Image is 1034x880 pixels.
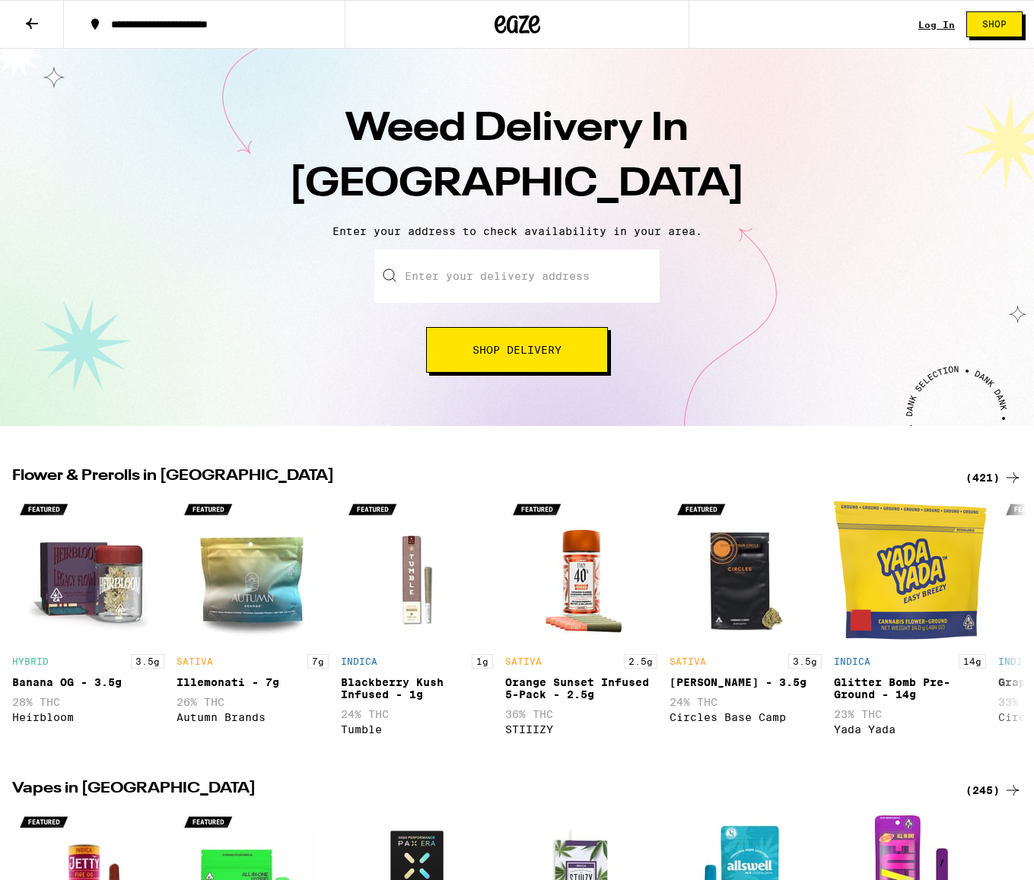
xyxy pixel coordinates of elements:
[12,676,164,688] div: Banana OG - 3.5g
[670,711,822,723] div: Circles Base Camp
[177,676,329,688] div: Illemonati - 7g
[955,11,1034,37] a: Shop
[177,494,329,743] div: Open page for Illemonati - 7g from Autumn Brands
[12,781,947,799] h2: Vapes in [GEOGRAPHIC_DATA]
[834,494,986,646] img: Yada Yada - Glitter Bomb Pre-Ground - 14g
[670,656,706,666] p: SATIVA
[251,102,784,213] h1: Weed Delivery In
[177,711,329,723] div: Autumn Brands
[834,494,986,743] div: Open page for Glitter Bomb Pre-Ground - 14g from Yada Yada
[12,711,164,723] div: Heirbloom
[966,469,1022,487] a: (421)
[505,708,657,720] p: 36% THC
[505,656,542,666] p: SATIVA
[341,708,493,720] p: 24% THC
[472,654,493,669] p: 1g
[959,654,986,669] p: 14g
[307,654,329,669] p: 7g
[341,494,493,646] img: Tumble - Blackberry Kush Infused - 1g
[12,696,164,708] p: 28% THC
[966,781,1022,799] a: (245)
[624,654,657,669] p: 2.5g
[670,676,822,688] div: [PERSON_NAME] - 3.5g
[12,469,947,487] h2: Flower & Prerolls in [GEOGRAPHIC_DATA]
[834,656,870,666] p: INDICA
[177,696,329,708] p: 26% THC
[670,696,822,708] p: 24% THC
[834,723,986,735] div: Yada Yada
[472,345,562,355] span: Shop Delivery
[505,723,657,735] div: STIIIZY
[289,165,745,205] span: [GEOGRAPHIC_DATA]
[341,723,493,735] div: Tumble
[834,676,986,701] div: Glitter Bomb Pre-Ground - 14g
[834,708,986,720] p: 23% THC
[12,494,164,646] img: Heirbloom - Banana OG - 3.5g
[918,20,955,30] a: Log In
[670,494,822,646] img: Circles Base Camp - Gush Rush - 3.5g
[966,11,1023,37] button: Shop
[505,494,657,646] img: STIIIZY - Orange Sunset Infused 5-Pack - 2.5g
[670,494,822,743] div: Open page for Gush Rush - 3.5g from Circles Base Camp
[177,494,329,646] img: Autumn Brands - Illemonati - 7g
[12,656,49,666] p: HYBRID
[426,327,608,373] button: Shop Delivery
[374,249,660,303] input: Enter your delivery address
[341,676,493,701] div: Blackberry Kush Infused - 1g
[505,494,657,743] div: Open page for Orange Sunset Infused 5-Pack - 2.5g from STIIIZY
[15,225,1019,237] p: Enter your address to check availability in your area.
[341,656,377,666] p: INDICA
[131,654,164,669] p: 3.5g
[12,494,164,743] div: Open page for Banana OG - 3.5g from Heirbloom
[177,656,213,666] p: SATIVA
[982,20,1007,29] span: Shop
[788,654,822,669] p: 3.5g
[341,494,493,743] div: Open page for Blackberry Kush Infused - 1g from Tumble
[505,676,657,701] div: Orange Sunset Infused 5-Pack - 2.5g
